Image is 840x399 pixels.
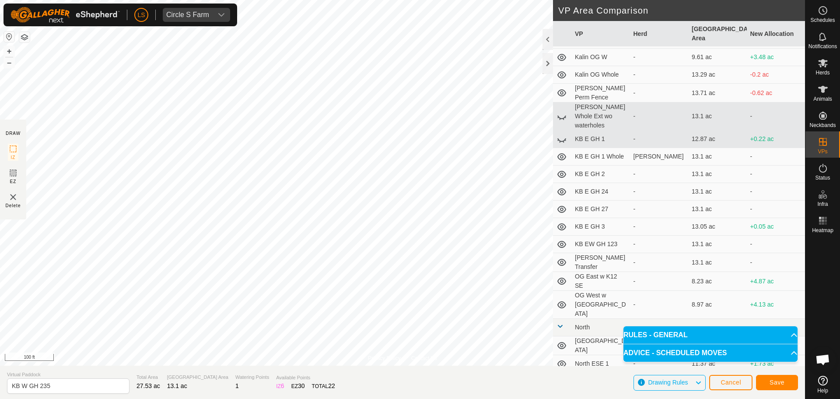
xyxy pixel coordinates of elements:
[770,379,784,386] span: Save
[623,332,688,339] span: RULES - GENERAL
[633,112,685,121] div: -
[328,382,335,389] span: 22
[298,382,305,389] span: 30
[688,291,747,319] td: 8.97 ac
[817,201,828,207] span: Infra
[688,148,747,166] td: 13.1 ac
[633,222,685,231] div: -
[633,70,685,79] div: -
[633,53,685,62] div: -
[688,253,747,272] td: 13.1 ac
[747,355,805,373] td: +1.73 ac
[817,388,828,393] span: Help
[688,236,747,253] td: 13.1 ac
[281,382,284,389] span: 6
[747,148,805,166] td: -
[8,192,18,202] img: VP
[688,102,747,131] td: 13.1 ac
[812,228,833,233] span: Heatmap
[571,49,630,66] td: Kalin OG W
[166,11,209,18] div: Circle S Farm
[411,354,437,362] a: Contact Us
[747,201,805,218] td: -
[6,202,21,209] span: Delete
[633,205,685,214] div: -
[747,102,805,131] td: -
[721,379,741,386] span: Cancel
[633,240,685,249] div: -
[688,183,747,201] td: 13.1 ac
[810,346,836,373] div: Open chat
[571,336,630,355] td: [GEOGRAPHIC_DATA]
[747,183,805,201] td: -
[747,218,805,236] td: +0.05 ac
[747,253,805,272] td: -
[688,49,747,66] td: 9.61 ac
[571,102,630,131] td: [PERSON_NAME] Whole Ext wo waterholes
[167,382,187,389] span: 13.1 ac
[747,66,805,84] td: -0.2 ac
[163,8,213,22] span: Circle S Farm
[10,178,17,185] span: EZ
[688,218,747,236] td: 13.05 ac
[623,326,798,344] p-accordion-header: RULES - GENERAL
[235,374,269,381] span: Watering Points
[815,175,830,180] span: Status
[571,272,630,291] td: OG East w K12 SE
[571,236,630,253] td: KB EW GH 123
[688,21,747,47] th: [GEOGRAPHIC_DATA] Area
[4,46,14,56] button: +
[4,57,14,68] button: –
[688,355,747,373] td: 11.37 ac
[747,166,805,183] td: -
[571,66,630,84] td: Kalin OG Whole
[633,187,685,196] div: -
[747,291,805,319] td: +4.13 ac
[4,32,14,42] button: Reset Map
[747,272,805,291] td: +4.87 ac
[213,8,230,22] div: dropdown trigger
[747,84,805,102] td: -0.62 ac
[633,300,685,309] div: -
[756,375,798,390] button: Save
[688,272,747,291] td: 8.23 ac
[558,5,805,16] h2: VP Area Comparison
[276,374,335,381] span: Available Points
[633,359,685,368] div: -
[623,344,798,362] p-accordion-header: ADVICE - SCHEDULED MOVES
[688,66,747,84] td: 13.29 ac
[809,123,836,128] span: Neckbands
[575,324,590,331] span: North
[805,372,840,397] a: Help
[747,131,805,148] td: +0.22 ac
[818,149,827,154] span: VPs
[815,70,829,75] span: Herds
[571,218,630,236] td: KB E GH 3
[747,21,805,47] th: New Allocation
[571,183,630,201] td: KB E GH 24
[633,152,685,161] div: [PERSON_NAME]
[648,379,688,386] span: Drawing Rules
[571,291,630,319] td: OG West w [GEOGRAPHIC_DATA]
[571,84,630,102] td: [PERSON_NAME] Perm Fence
[291,381,305,391] div: EZ
[7,371,129,378] span: Virtual Paddock
[276,381,284,391] div: IZ
[312,381,335,391] div: TOTAL
[10,7,120,23] img: Gallagher Logo
[571,166,630,183] td: KB E GH 2
[11,154,16,161] span: IZ
[688,166,747,183] td: 13.1 ac
[235,382,239,389] span: 1
[633,88,685,98] div: -
[571,201,630,218] td: KB E GH 27
[571,148,630,166] td: KB E GH 1 Whole
[688,84,747,102] td: 13.71 ac
[747,236,805,253] td: -
[808,44,837,49] span: Notifications
[633,277,685,286] div: -
[688,131,747,148] td: 12.87 ac
[571,253,630,272] td: [PERSON_NAME] Transfer
[571,131,630,148] td: KB E GH 1
[633,134,685,144] div: -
